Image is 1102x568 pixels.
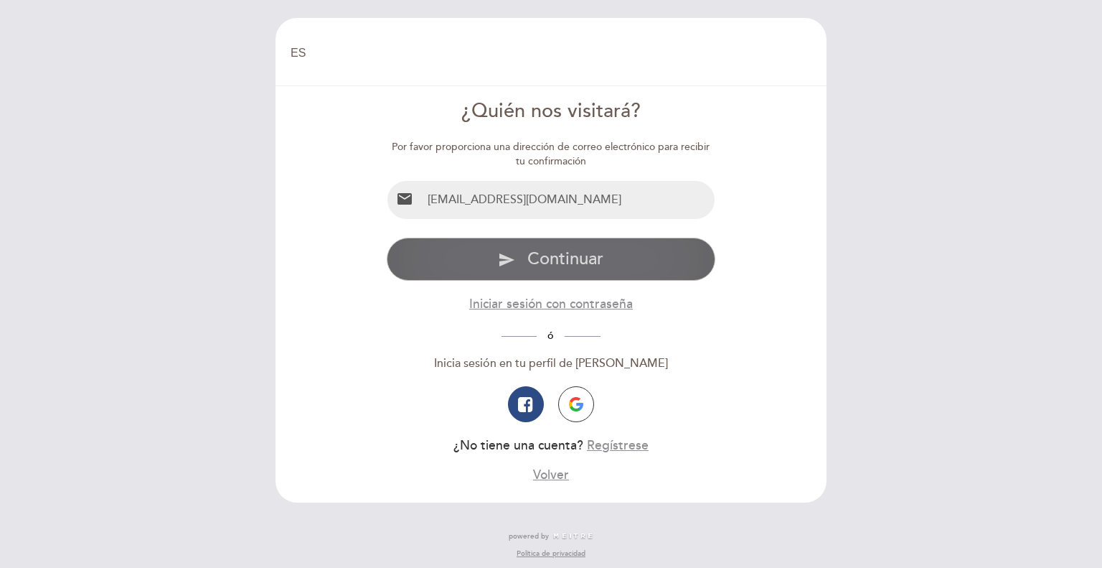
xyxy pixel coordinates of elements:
[396,190,413,208] i: email
[533,466,569,484] button: Volver
[509,531,549,541] span: powered by
[387,238,716,281] button: send Continuar
[552,533,593,540] img: MEITRE
[527,248,603,269] span: Continuar
[517,549,585,559] a: Política de privacidad
[387,355,716,372] div: Inicia sesión en tu perfil de [PERSON_NAME]
[569,397,583,411] img: icon-google.png
[453,438,583,453] span: ¿No tiene una cuenta?
[498,251,515,269] i: send
[469,295,633,313] button: Iniciar sesión con contraseña
[387,140,716,169] div: Por favor proporciona una dirección de correo electrónico para recibir tu confirmación
[387,98,716,126] div: ¿Quién nos visitará?
[422,181,715,219] input: Email
[537,330,565,342] span: ó
[587,437,649,455] button: Regístrese
[509,531,593,541] a: powered by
